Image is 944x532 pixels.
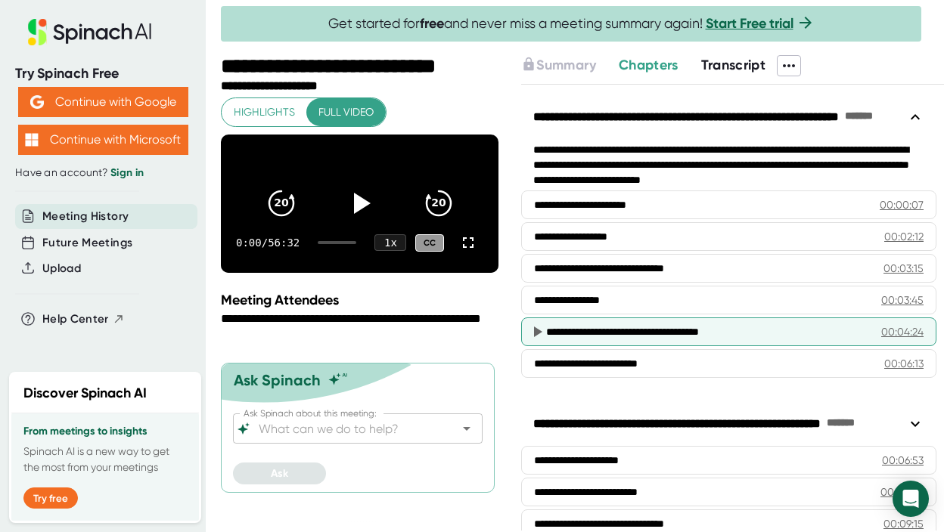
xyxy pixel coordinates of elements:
[15,65,191,82] div: Try Spinach Free
[619,57,678,73] span: Chapters
[110,166,144,179] a: Sign in
[234,103,295,122] span: Highlights
[883,516,924,531] div: 00:09:15
[521,55,595,76] button: Summary
[456,418,477,439] button: Open
[222,98,307,126] button: Highlights
[42,311,109,328] span: Help Center
[880,484,924,500] div: 00:08:30
[328,15,815,32] span: Get started for and never miss a meeting summary again!
[42,208,129,225] button: Meeting History
[521,55,618,76] div: Upgrade to access
[30,95,44,109] img: Aehbyd4JwY73AAAAAElFTkSuQmCC
[18,87,188,117] button: Continue with Google
[18,125,188,155] button: Continue with Microsoft
[23,383,147,404] h2: Discover Spinach AI
[233,462,326,484] button: Ask
[706,15,793,32] a: Start Free trial
[42,234,132,252] button: Future Meetings
[420,15,444,32] b: free
[701,57,766,73] span: Transcript
[318,103,374,122] span: Full video
[42,260,81,277] button: Upload
[15,166,191,180] div: Have an account?
[701,55,766,76] button: Transcript
[893,481,929,517] div: Open Intercom Messenger
[884,229,924,244] div: 00:02:12
[884,356,924,371] div: 00:06:13
[236,237,300,249] div: 0:00 / 56:32
[271,467,288,480] span: Ask
[374,234,406,251] div: 1 x
[881,324,924,339] div: 00:04:24
[882,453,924,468] div: 00:06:53
[256,418,433,439] input: What can we do to help?
[23,487,78,509] button: Try free
[42,311,125,328] button: Help Center
[619,55,678,76] button: Chapters
[306,98,386,126] button: Full video
[23,425,187,438] h3: From meetings to insights
[221,292,502,308] div: Meeting Attendees
[536,57,595,73] span: Summary
[881,292,924,308] div: 00:03:45
[880,197,924,212] div: 00:00:07
[415,234,444,252] div: CC
[23,444,187,475] p: Spinach AI is a new way to get the most from your meetings
[234,371,321,389] div: Ask Spinach
[883,261,924,276] div: 00:03:15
